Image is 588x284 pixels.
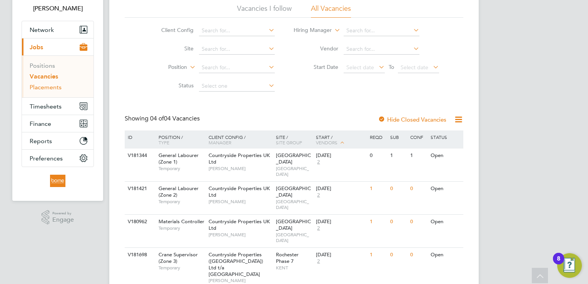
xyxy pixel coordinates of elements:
[429,130,462,144] div: Status
[150,115,164,122] span: 04 of
[209,277,272,284] span: [PERSON_NAME]
[276,199,312,210] span: [GEOGRAPHIC_DATA]
[30,155,63,162] span: Preferences
[209,185,270,198] span: Countryside Properties UK Ltd
[316,159,321,165] span: 2
[22,150,94,167] button: Preferences
[52,210,74,217] span: Powered by
[209,199,272,205] span: [PERSON_NAME]
[22,21,94,38] button: Network
[388,182,408,196] div: 0
[408,215,428,229] div: 0
[316,152,366,159] div: [DATE]
[30,43,43,51] span: Jobs
[126,149,153,163] div: V181344
[408,149,428,163] div: 1
[429,149,462,163] div: Open
[126,130,153,144] div: ID
[368,149,388,163] div: 0
[401,64,428,71] span: Select date
[276,152,311,165] span: [GEOGRAPHIC_DATA]
[22,55,94,97] div: Jobs
[22,132,94,149] button: Reports
[316,139,337,145] span: Vendors
[276,251,299,264] span: Rochester Phase 7
[149,82,194,89] label: Status
[388,130,408,144] div: Sub
[22,175,94,187] a: Go to home page
[316,258,321,265] span: 2
[316,219,366,225] div: [DATE]
[22,38,94,55] button: Jobs
[199,81,275,92] input: Select one
[429,248,462,262] div: Open
[149,45,194,52] label: Site
[388,149,408,163] div: 1
[386,62,396,72] span: To
[126,182,153,196] div: V181421
[22,4,94,13] span: Andrew Stevensen
[368,215,388,229] div: 1
[30,84,62,91] a: Placements
[209,232,272,238] span: [PERSON_NAME]
[126,215,153,229] div: V180962
[287,27,332,34] label: Hiring Manager
[159,199,205,205] span: Temporary
[159,152,199,165] span: General Labourer (Zone 1)
[294,45,338,52] label: Vendor
[159,165,205,172] span: Temporary
[316,192,321,199] span: 2
[149,27,194,33] label: Client Config
[30,137,52,145] span: Reports
[237,4,292,18] li: Vacancies I follow
[368,248,388,262] div: 1
[388,248,408,262] div: 0
[344,25,419,36] input: Search for...
[125,115,201,123] div: Showing
[368,182,388,196] div: 1
[52,217,74,223] span: Engage
[209,152,270,165] span: Countryside Properties UK Ltd
[159,265,205,271] span: Temporary
[209,165,272,172] span: [PERSON_NAME]
[276,185,311,198] span: [GEOGRAPHIC_DATA]
[209,218,270,231] span: Countryside Properties UK Ltd
[207,130,274,149] div: Client Config /
[159,185,199,198] span: General Labourer (Zone 2)
[557,253,582,278] button: Open Resource Center, 8 new notifications
[209,251,263,277] span: Countryside Properties ([GEOGRAPHIC_DATA]) Ltd t/a [GEOGRAPHIC_DATA]
[274,130,314,149] div: Site /
[316,225,321,232] span: 2
[378,116,446,123] label: Hide Closed Vacancies
[22,98,94,115] button: Timesheets
[209,139,231,145] span: Manager
[30,62,55,69] a: Positions
[30,73,58,80] a: Vacancies
[30,120,51,127] span: Finance
[30,103,62,110] span: Timesheets
[159,225,205,231] span: Temporary
[159,218,204,225] span: Materials Controller
[159,139,169,145] span: Type
[276,232,312,244] span: [GEOGRAPHIC_DATA]
[153,130,207,149] div: Position /
[199,62,275,73] input: Search for...
[42,210,74,225] a: Powered byEngage
[311,4,351,18] li: All Vacancies
[150,115,200,122] span: 04 Vacancies
[294,63,338,70] label: Start Date
[276,165,312,177] span: [GEOGRAPHIC_DATA]
[316,252,366,258] div: [DATE]
[429,215,462,229] div: Open
[126,248,153,262] div: V181698
[22,115,94,132] button: Finance
[557,259,560,269] div: 8
[408,248,428,262] div: 0
[346,64,374,71] span: Select date
[50,175,65,187] img: borneltd-logo-retina.png
[276,265,312,271] span: KENT
[429,182,462,196] div: Open
[388,215,408,229] div: 0
[368,130,388,144] div: Reqd
[276,218,311,231] span: [GEOGRAPHIC_DATA]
